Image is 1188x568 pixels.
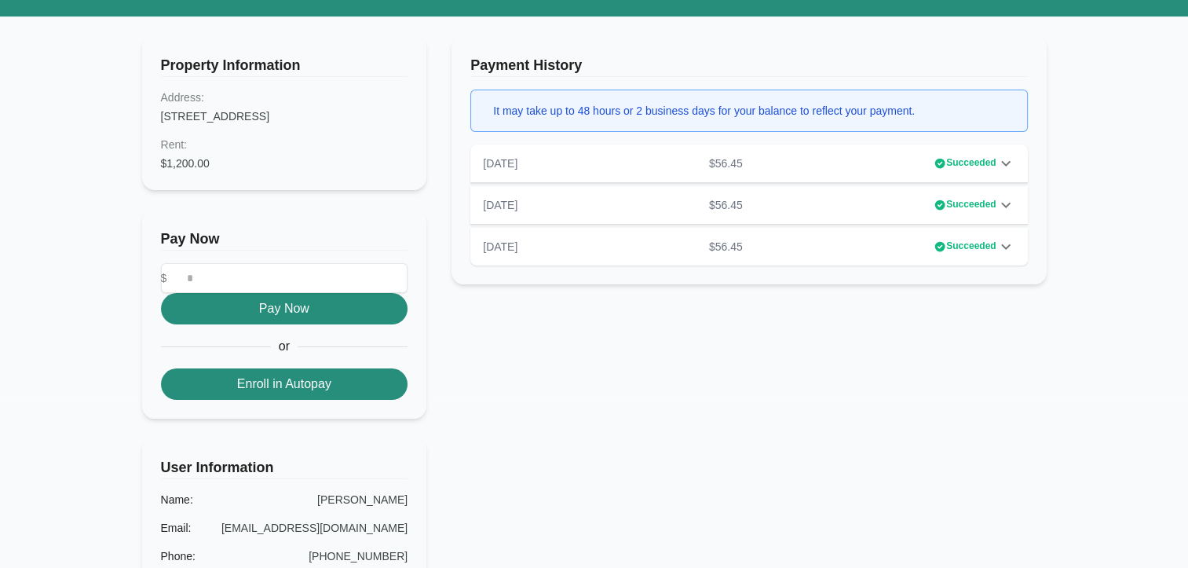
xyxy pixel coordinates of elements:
div: [DATE]$56.45Succeeded [470,186,1027,224]
span: Succeeded [946,197,996,213]
span: Succeeded [946,239,996,255]
span: $ [161,270,167,286]
p: [DATE] [483,156,517,171]
button: Pay Now [161,293,408,324]
dd: $1,200.00 [161,156,408,171]
h3: Property Information [161,54,408,77]
dt: Address: [161,90,408,105]
div: [DATE]$56.45Succeeded [470,228,1027,266]
div: It may take up to 48 hours or 2 business days for your balance to reflect your payment. [493,103,915,119]
span: Succeeded [946,156,996,171]
dd: [STREET_ADDRESS] [161,108,408,124]
div: [EMAIL_ADDRESS][DOMAIN_NAME] [221,520,408,536]
div: [DATE]$56.45Succeeded [470,145,1027,182]
div: Email : [161,520,192,536]
h3: User Information [161,456,408,479]
p: [DATE] [483,239,517,255]
p: $56.45 [703,197,749,213]
h3: Pay Now [161,228,408,251]
div: Phone : [161,548,196,564]
div: Name : [161,492,193,508]
button: Enroll in Autopay [161,368,408,400]
p: [DATE] [483,197,517,213]
div: [PHONE_NUMBER] [309,548,408,564]
p: $56.45 [703,239,749,255]
dt: Rent : [161,137,408,152]
span: or [271,337,297,356]
div: [PERSON_NAME] [317,492,408,508]
p: $56.45 [703,156,749,171]
h3: Payment History [470,54,1027,77]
